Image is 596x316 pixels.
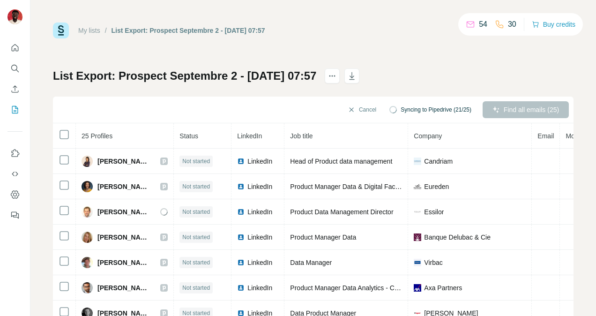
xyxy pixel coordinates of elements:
span: LinkedIn [247,157,272,166]
span: Company [414,132,442,140]
img: LinkedIn logo [237,158,245,165]
span: Status [179,132,198,140]
img: Avatar [82,156,93,167]
img: Avatar [7,9,22,24]
span: Eureden [424,182,449,191]
span: Mobile [566,132,585,140]
button: Dashboard [7,186,22,203]
div: List Export: Prospect Septembre 2 - [DATE] 07:57 [112,26,265,35]
span: Banque Delubac & Cie [424,233,491,242]
img: Avatar [82,282,93,293]
span: [PERSON_NAME] [97,233,151,242]
span: Product Manager Data [290,233,356,241]
span: Not started [182,284,210,292]
button: actions [325,68,340,83]
img: Surfe Logo [53,23,69,38]
img: Avatar [82,232,93,243]
span: Data Manager [290,259,332,266]
button: Use Surfe API [7,166,22,182]
span: LinkedIn [247,283,272,293]
img: company-logo [414,233,421,241]
span: Not started [182,182,210,191]
img: LinkedIn logo [237,233,245,241]
button: Enrich CSV [7,81,22,98]
img: LinkedIn logo [237,183,245,190]
span: LinkedIn [247,207,272,217]
li: / [105,26,107,35]
span: [PERSON_NAME] 🇺🇦 [97,283,151,293]
img: company-logo [414,259,421,266]
span: LinkedIn [247,182,272,191]
span: Product Data Management Director [290,208,393,216]
span: Not started [182,157,210,166]
span: Axa Partners [424,283,462,293]
span: [PERSON_NAME] [97,207,151,217]
span: Product Manager Data Analytics - Customer & Strategy [290,284,450,292]
span: Essilor [424,207,444,217]
button: Cancel [341,101,383,118]
button: Use Surfe on LinkedIn [7,145,22,162]
img: company-logo [414,158,421,165]
span: Syncing to Pipedrive (21/25) [401,105,471,114]
img: Avatar [82,206,93,218]
span: Candriam [424,157,453,166]
img: company-logo [414,208,421,216]
span: Head of Product data management [290,158,392,165]
img: Avatar [82,181,93,192]
button: Feedback [7,207,22,224]
span: Not started [182,233,210,241]
span: Not started [182,258,210,267]
span: [PERSON_NAME] [97,157,151,166]
img: company-logo [414,284,421,292]
span: [PERSON_NAME] [97,182,151,191]
span: Not started [182,208,210,216]
button: Search [7,60,22,77]
a: My lists [78,27,100,34]
img: Avatar [82,257,93,268]
button: My lists [7,101,22,118]
span: 25 Profiles [82,132,112,140]
h1: List Export: Prospect Septembre 2 - [DATE] 07:57 [53,68,316,83]
span: Virbac [424,258,442,267]
img: LinkedIn logo [237,208,245,216]
p: 30 [508,19,516,30]
span: Email [537,132,554,140]
span: Job title [290,132,313,140]
img: LinkedIn logo [237,284,245,292]
p: 54 [479,19,487,30]
span: Product Manager Data & Digital Factory [290,183,406,190]
img: company-logo [414,183,421,190]
span: [PERSON_NAME] [97,258,151,267]
img: LinkedIn logo [237,259,245,266]
span: LinkedIn [247,258,272,267]
button: Buy credits [532,18,575,31]
span: LinkedIn [247,233,272,242]
button: Quick start [7,39,22,56]
span: LinkedIn [237,132,262,140]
